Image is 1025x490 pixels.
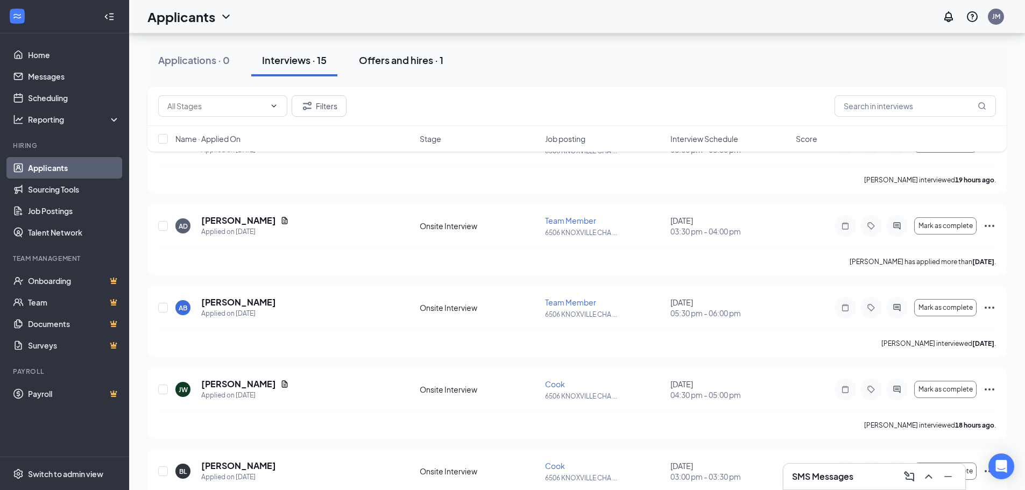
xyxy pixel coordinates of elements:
div: [DATE] [670,460,789,482]
input: All Stages [167,100,265,112]
div: Switch to admin view [28,468,103,479]
svg: Tag [865,385,878,394]
h5: [PERSON_NAME] [201,296,276,308]
div: JM [992,12,1000,21]
div: Onsite Interview [420,466,539,477]
input: Search in interviews [835,95,996,117]
h5: [PERSON_NAME] [201,460,276,472]
b: 19 hours ago [955,176,994,184]
svg: Analysis [13,114,24,125]
p: 6506 KNOXVILLE CHA ... [545,473,664,482]
button: Filter Filters [292,95,347,117]
svg: ActiveChat [890,222,903,230]
svg: Tag [865,303,878,312]
svg: Minimize [942,470,955,483]
svg: Filter [301,100,314,112]
svg: Document [280,216,289,225]
div: Onsite Interview [420,302,539,313]
svg: QuestionInfo [966,10,979,23]
b: 18 hours ago [955,421,994,429]
div: [DATE] [670,379,789,400]
h3: SMS Messages [792,471,853,482]
svg: MagnifyingGlass [978,102,986,110]
h5: [PERSON_NAME] [201,215,276,226]
svg: ActiveChat [890,303,903,312]
button: Minimize [939,468,957,485]
span: 03:30 pm - 04:00 pm [670,226,789,237]
svg: Ellipses [983,383,996,396]
span: Name · Applied On [175,133,241,144]
span: Mark as complete [918,304,973,311]
button: Mark as complete [914,463,977,480]
svg: Notifications [942,10,955,23]
svg: Document [280,380,289,388]
div: AB [179,303,187,313]
a: TeamCrown [28,292,120,313]
div: [DATE] [670,215,789,237]
div: Applied on [DATE] [201,390,289,401]
a: Home [28,44,120,66]
div: Applied on [DATE] [201,226,289,237]
span: Cook [545,379,565,389]
svg: Collapse [104,11,115,22]
div: JW [179,385,188,394]
svg: Tag [865,222,878,230]
span: Cook [545,461,565,471]
p: 6506 KNOXVILLE CHA ... [545,228,664,237]
p: [PERSON_NAME] has applied more than . [850,257,996,266]
div: Onsite Interview [420,221,539,231]
button: Mark as complete [914,217,977,235]
button: Mark as complete [914,299,977,316]
svg: Ellipses [983,301,996,314]
svg: WorkstreamLogo [12,11,23,22]
div: [DATE] [670,297,789,318]
p: 6506 KNOXVILLE CHA ... [545,392,664,401]
div: Applied on [DATE] [201,308,276,319]
h1: Applicants [147,8,215,26]
button: Mark as complete [914,381,977,398]
svg: Note [839,303,852,312]
span: Team Member [545,216,596,225]
svg: ChevronUp [922,470,935,483]
div: BL [179,467,187,476]
svg: ComposeMessage [903,470,916,483]
a: Messages [28,66,120,87]
p: [PERSON_NAME] interviewed . [864,175,996,184]
a: Job Postings [28,200,120,222]
a: Scheduling [28,87,120,109]
a: OnboardingCrown [28,270,120,292]
div: Open Intercom Messenger [988,453,1014,479]
div: Hiring [13,141,118,150]
svg: Ellipses [983,465,996,478]
div: Team Management [13,254,118,263]
svg: ChevronDown [270,102,278,110]
div: Applications · 0 [158,53,230,67]
p: [PERSON_NAME] interviewed . [864,421,996,430]
svg: Note [839,385,852,394]
svg: Settings [13,468,24,479]
a: Talent Network [28,222,120,243]
div: Reporting [28,114,121,125]
span: 03:00 pm - 03:30 pm [670,471,789,482]
h5: [PERSON_NAME] [201,378,276,390]
p: 6506 KNOXVILLE CHA ... [545,310,664,319]
a: Sourcing Tools [28,179,120,200]
div: Interviews · 15 [262,53,327,67]
div: Payroll [13,367,118,376]
span: Job posting [545,133,585,144]
div: Applied on [DATE] [201,472,276,482]
a: SurveysCrown [28,335,120,356]
svg: ChevronDown [220,10,232,23]
span: Team Member [545,297,596,307]
span: Score [796,133,817,144]
a: PayrollCrown [28,383,120,404]
a: Applicants [28,157,120,179]
div: AD [179,222,188,231]
svg: ActiveChat [890,385,903,394]
span: 04:30 pm - 05:00 pm [670,389,789,400]
span: 05:30 pm - 06:00 pm [670,308,789,318]
a: DocumentsCrown [28,313,120,335]
span: Stage [420,133,441,144]
p: [PERSON_NAME] interviewed . [881,339,996,348]
div: Offers and hires · 1 [359,53,443,67]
